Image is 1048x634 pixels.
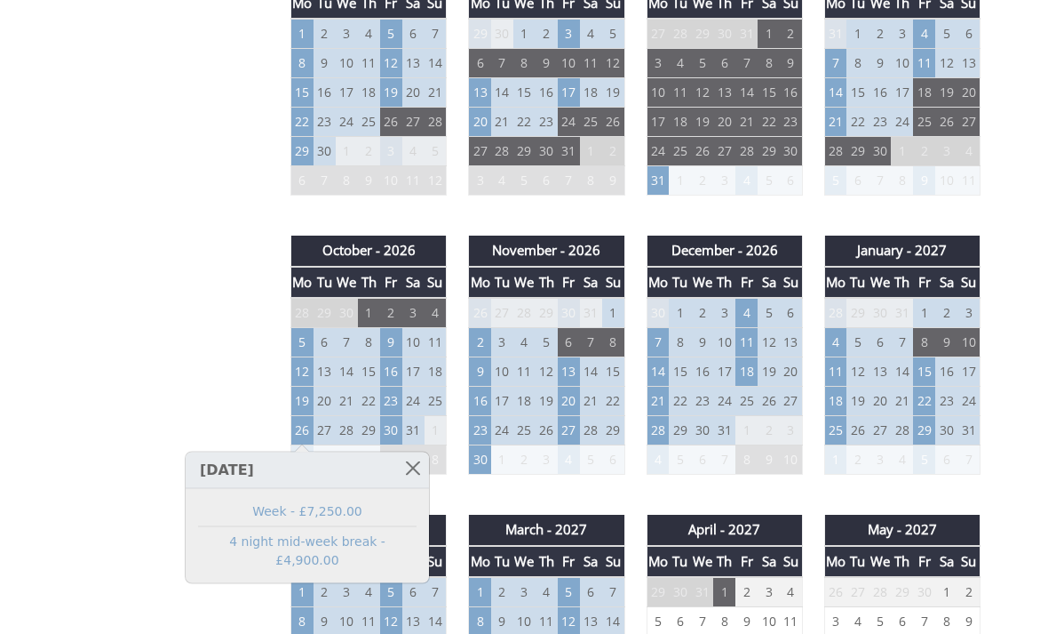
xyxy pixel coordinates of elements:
td: 7 [491,49,513,78]
td: 7 [425,19,447,49]
td: 31 [558,137,580,166]
td: 4 [669,49,691,78]
td: 6 [780,166,802,196]
th: Sa [935,267,957,298]
td: 11 [513,357,536,387]
th: Su [602,267,624,298]
td: 29 [314,298,336,328]
td: 8 [513,49,536,78]
td: 10 [713,328,735,357]
td: 15 [602,357,624,387]
td: 3 [558,19,580,49]
td: 6 [846,166,869,196]
th: Tu [491,267,513,298]
td: 6 [291,166,314,196]
td: 5 [291,328,314,357]
td: 29 [469,19,491,49]
td: 22 [846,108,869,137]
td: 17 [402,357,425,387]
td: 11 [913,49,935,78]
td: 2 [691,166,713,196]
td: 27 [647,19,669,49]
td: 9 [536,49,558,78]
th: Mo [824,267,846,298]
td: 12 [691,78,713,108]
td: 3 [380,137,402,166]
td: 4 [491,166,513,196]
td: 19 [691,108,713,137]
td: 30 [713,19,735,49]
td: 16 [314,78,336,108]
td: 13 [469,78,491,108]
td: 4 [358,19,380,49]
th: Th [713,267,735,298]
td: 31 [647,166,669,196]
td: 2 [935,298,957,328]
td: 13 [780,328,802,357]
th: We [869,267,891,298]
td: 28 [669,19,691,49]
td: 7 [558,166,580,196]
td: 2 [602,137,624,166]
th: Mo [469,267,491,298]
td: 6 [469,49,491,78]
td: 7 [580,328,602,357]
td: 11 [735,328,758,357]
th: Th [891,267,913,298]
th: Fr [735,267,758,298]
td: 20 [957,78,980,108]
td: 22 [513,108,536,137]
th: Su [957,267,980,298]
td: 31 [580,298,602,328]
td: 13 [314,357,336,387]
td: 3 [935,137,957,166]
td: 4 [824,328,846,357]
td: 21 [425,78,447,108]
td: 1 [891,137,913,166]
td: 2 [691,298,713,328]
td: 27 [469,137,491,166]
td: 1 [758,19,780,49]
td: 1 [358,298,380,328]
td: 28 [513,298,536,328]
td: 9 [314,49,336,78]
td: 26 [469,298,491,328]
td: 1 [580,137,602,166]
td: 19 [380,78,402,108]
td: 19 [935,78,957,108]
td: 1 [291,19,314,49]
td: 11 [669,78,691,108]
td: 9 [358,166,380,196]
td: 13 [957,49,980,78]
td: 29 [758,137,780,166]
td: 24 [647,137,669,166]
td: 12 [935,49,957,78]
td: 27 [957,108,980,137]
td: 7 [869,166,891,196]
th: Mo [291,267,314,298]
td: 2 [380,298,402,328]
th: Sa [402,267,425,298]
td: 12 [291,357,314,387]
td: 25 [358,108,380,137]
td: 1 [602,298,624,328]
td: 17 [336,78,358,108]
a: 4 night mid-week break - £4,900.00 [198,533,417,570]
td: 5 [425,137,447,166]
td: 12 [536,357,558,387]
td: 24 [891,108,913,137]
td: 10 [491,357,513,387]
td: 8 [358,328,380,357]
td: 16 [536,78,558,108]
td: 2 [469,328,491,357]
td: 4 [580,19,602,49]
td: 3 [336,19,358,49]
td: 7 [314,166,336,196]
td: 18 [580,78,602,108]
td: 30 [336,298,358,328]
td: 1 [669,166,691,196]
td: 4 [402,137,425,166]
th: Fr [913,267,935,298]
td: 28 [735,137,758,166]
td: 6 [402,19,425,49]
